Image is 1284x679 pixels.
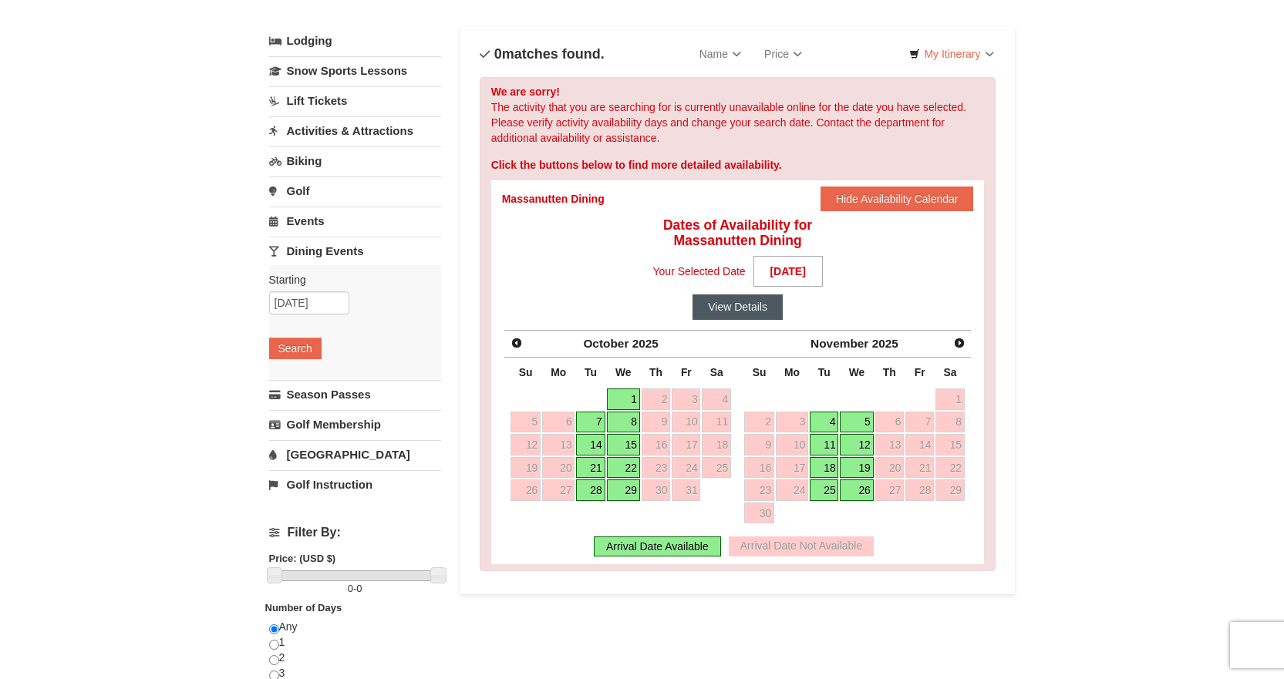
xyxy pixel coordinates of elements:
[269,581,441,597] label: -
[729,536,874,556] div: Arrival Date Not Available
[269,176,441,205] a: Golf
[585,366,597,378] span: Tuesday
[269,272,430,287] label: Starting
[494,46,502,62] span: 0
[710,366,723,378] span: Saturday
[840,457,873,479] a: 19
[615,366,632,378] span: Wednesday
[583,337,629,350] span: October
[875,412,905,433] a: 6
[632,337,659,350] span: 2025
[810,434,838,455] a: 11
[607,412,640,433] a: 8
[776,434,808,455] a: 10
[607,479,640,501] a: 29
[944,366,957,378] span: Saturday
[744,479,774,501] a: 23
[702,434,731,455] a: 18
[753,256,823,287] strong: [DATE]
[776,412,808,433] a: 3
[810,457,838,479] a: 18
[672,388,700,410] a: 3
[818,366,831,378] span: Tuesday
[935,479,965,501] a: 29
[607,457,640,479] a: 22
[269,146,441,175] a: Biking
[744,503,774,524] a: 30
[840,479,873,501] a: 26
[269,237,441,265] a: Dining Events
[269,526,441,540] h4: Filter By:
[744,457,774,479] a: 16
[905,434,934,455] a: 14
[480,46,605,62] h4: matches found.
[642,457,671,479] a: 23
[642,434,671,455] a: 16
[875,457,905,479] a: 20
[607,434,640,455] a: 15
[542,479,575,501] a: 27
[269,470,441,499] a: Golf Instruction
[849,366,865,378] span: Wednesday
[744,412,774,433] a: 2
[672,479,700,501] a: 31
[269,440,441,469] a: [GEOGRAPHIC_DATA]
[269,86,441,115] a: Lift Tickets
[511,337,523,349] span: Prev
[506,332,527,354] a: Prev
[356,583,362,594] span: 0
[811,337,868,350] span: November
[269,56,441,85] a: Snow Sports Lessons
[784,366,800,378] span: Monday
[502,191,605,207] div: Massanutten Dining
[653,260,746,283] span: Your Selected Date
[875,479,905,501] a: 27
[269,27,441,55] a: Lodging
[269,380,441,408] a: Season Passes
[872,337,898,350] span: 2025
[269,553,336,564] strong: Price: (USD $)
[702,457,731,479] a: 25
[688,39,753,69] a: Name
[744,434,774,455] a: 9
[702,412,731,433] a: 11
[269,116,441,145] a: Activities & Attractions
[883,366,896,378] span: Thursday
[642,479,671,501] a: 30
[821,187,974,211] button: Hide Availability Calendar
[672,434,700,455] a: 17
[511,457,541,479] a: 19
[905,412,934,433] a: 7
[899,42,1003,66] a: My Itinerary
[348,583,353,594] span: 0
[875,434,905,455] a: 13
[840,434,873,455] a: 12
[576,412,605,433] a: 7
[480,77,996,571] div: The activity that you are searching for is currently unavailable online for the date you have sel...
[753,39,814,69] a: Price
[681,366,692,378] span: Friday
[672,412,700,433] a: 10
[840,412,873,433] a: 5
[642,412,671,433] a: 9
[576,434,605,455] a: 14
[551,366,566,378] span: Monday
[810,479,838,501] a: 25
[949,332,970,354] a: Next
[511,412,541,433] a: 5
[491,86,560,98] strong: We are sorry!
[642,388,671,410] a: 2
[542,412,575,433] a: 6
[702,388,731,410] a: 4
[269,207,441,235] a: Events
[511,434,541,455] a: 12
[607,388,640,410] a: 1
[491,157,985,173] div: Click the buttons below to find more detailed availability.
[935,388,965,410] a: 1
[693,294,783,319] button: View Details
[649,366,662,378] span: Thursday
[576,457,605,479] a: 21
[502,217,974,248] h4: Dates of Availability for Massanutten Dining
[935,434,965,455] a: 15
[915,366,925,378] span: Friday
